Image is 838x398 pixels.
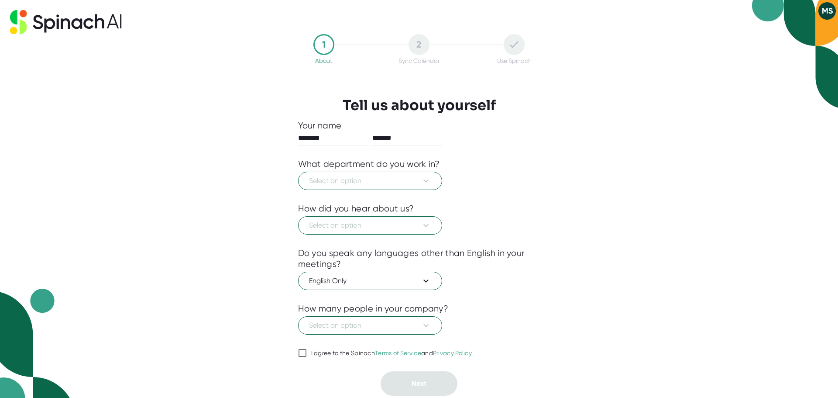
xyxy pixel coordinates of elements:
[298,120,540,131] div: Your name
[298,272,442,290] button: English Only
[309,276,431,286] span: English Only
[309,320,431,331] span: Select an option
[313,34,334,55] div: 1
[298,159,440,170] div: What department do you work in?
[298,216,442,235] button: Select an option
[343,97,496,114] h3: Tell us about yourself
[497,57,532,64] div: Use Spinach
[298,248,540,270] div: Do you speak any languages other than English in your meetings?
[818,2,836,20] button: MS
[309,220,431,231] span: Select an option
[315,57,332,64] div: About
[298,203,414,214] div: How did you hear about us?
[375,350,421,356] a: Terms of Service
[412,379,426,388] span: Next
[298,303,449,314] div: How many people in your company?
[398,57,440,64] div: Sync Calendar
[409,34,429,55] div: 2
[298,172,442,190] button: Select an option
[298,316,442,335] button: Select an option
[381,371,457,396] button: Next
[311,350,472,357] div: I agree to the Spinach and
[309,176,431,186] span: Select an option
[433,350,472,356] a: Privacy Policy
